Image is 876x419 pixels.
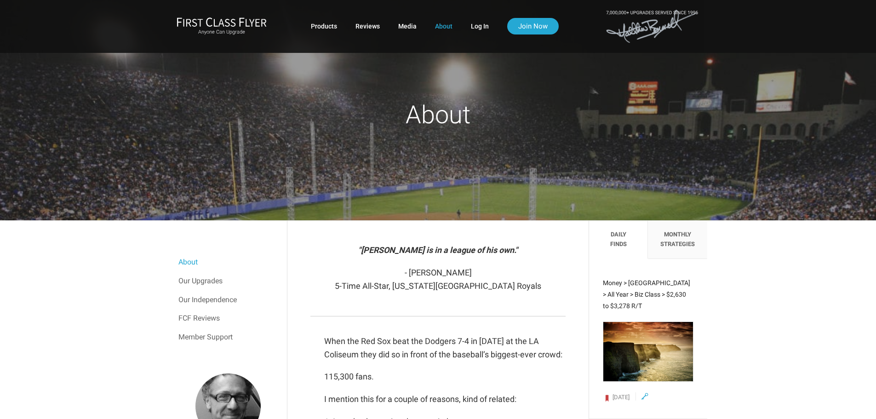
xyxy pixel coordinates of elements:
p: 115,300 fans. [324,370,566,384]
a: Products [311,18,337,34]
a: About [435,18,452,34]
span: Money > [GEOGRAPHIC_DATA] > All Year > Biz Class > $2,630 to $3,278 R/T [603,279,690,310]
span: [DATE] [613,394,630,401]
a: Money > [GEOGRAPHIC_DATA] > All Year > Biz Class > $2,630 to $3,278 R/T [DATE] [603,277,693,400]
p: - [PERSON_NAME] 5-Time All-Star, [US_STATE][GEOGRAPHIC_DATA] Royals [310,266,566,293]
a: Member Support [178,328,278,346]
a: Our Independence [178,291,278,309]
a: Join Now [507,18,559,34]
img: First Class Flyer [177,17,267,27]
a: Media [398,18,417,34]
a: About [178,253,278,271]
em: "[PERSON_NAME] is in a league of his own." [358,245,518,255]
a: FCF Reviews [178,309,278,327]
li: Monthly Strategies [648,221,707,259]
p: I mention this for a couple of reasons, kind of related: [324,393,566,406]
li: Daily Finds [589,221,648,259]
small: Anyone Can Upgrade [177,29,267,35]
span: About [406,100,470,129]
a: Log In [471,18,489,34]
a: First Class FlyerAnyone Can Upgrade [177,17,267,35]
p: When the Red Sox beat the Dodgers 7-4 in [DATE] at the LA Coliseum they did so in front of the ba... [324,335,566,362]
nav: Menu [178,253,278,346]
a: Reviews [355,18,380,34]
a: Our Upgrades [178,272,278,290]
